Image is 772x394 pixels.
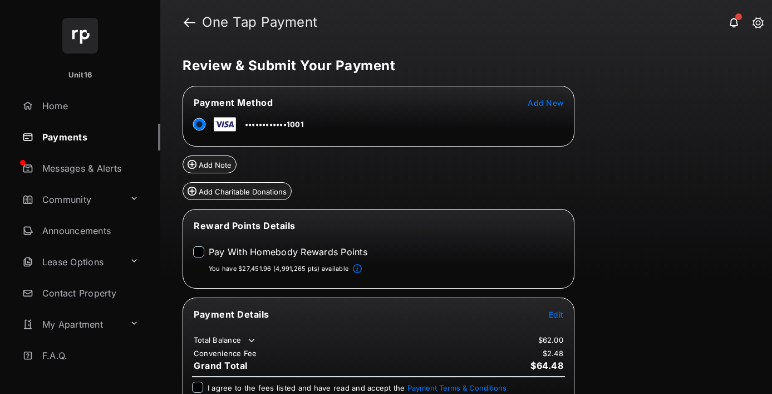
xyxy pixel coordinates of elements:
[538,335,564,345] td: $62.00
[18,186,125,213] a: Community
[18,280,160,307] a: Contact Property
[202,16,318,29] strong: One Tap Payment
[18,124,160,150] a: Payments
[18,342,160,369] a: F.A.Q.
[193,348,258,358] td: Convenience Fee
[18,155,160,182] a: Messages & Alerts
[18,249,125,275] a: Lease Options
[208,383,507,392] span: I agree to the fees listed and have read and accept the
[183,182,292,200] button: Add Charitable Donations
[62,18,98,53] img: svg+xml;base64,PHN2ZyB4bWxucz0iaHR0cDovL3d3dy53My5vcmcvMjAwMC9zdmciIHdpZHRoPSI2NCIgaGVpZ2h0PSI2NC...
[407,383,507,392] button: I agree to the fees listed and have read and accept the
[209,264,348,274] p: You have $27,451.96 (4,991,265 pts) available
[245,120,304,129] span: ••••••••••••1001
[68,70,92,81] p: Unit16
[18,217,160,244] a: Announcements
[183,155,237,173] button: Add Note
[528,98,563,108] span: Add New
[18,311,125,338] a: My Apartment
[194,360,248,371] span: Grand Total
[193,335,257,346] td: Total Balance
[549,310,563,319] span: Edit
[183,59,741,72] h5: Review & Submit Your Payment
[194,97,273,108] span: Payment Method
[549,309,563,320] button: Edit
[194,220,296,231] span: Reward Points Details
[530,360,563,371] span: $64.48
[194,309,269,320] span: Payment Details
[209,246,367,257] label: Pay With Homebody Rewards Points
[18,93,160,119] a: Home
[542,348,564,358] td: $2.48
[528,97,563,108] button: Add New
